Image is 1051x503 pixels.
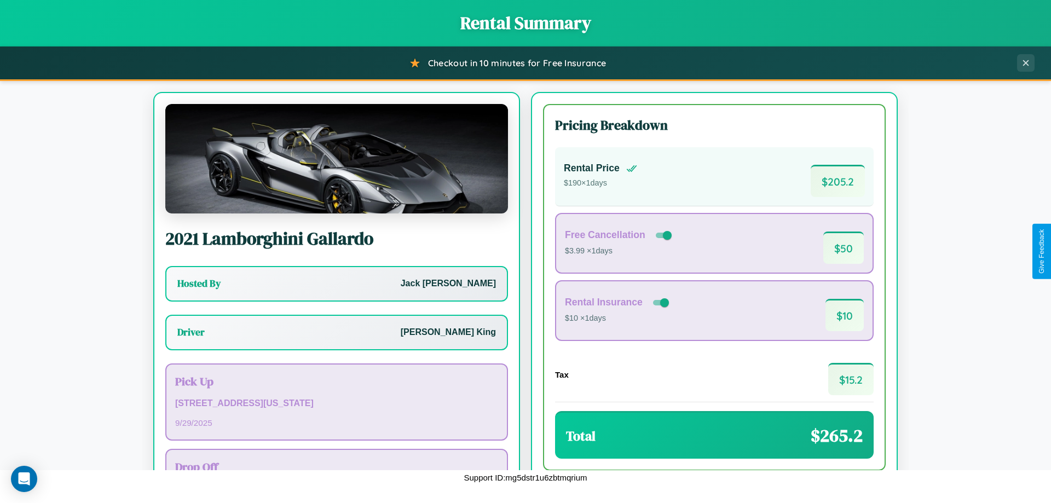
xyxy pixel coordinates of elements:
h3: Drop Off [175,459,498,475]
p: $ 190 × 1 days [564,176,637,190]
span: $ 15.2 [828,363,874,395]
h3: Hosted By [177,277,221,290]
span: $ 265.2 [811,424,863,448]
div: Give Feedback [1038,229,1046,274]
img: Lamborghini Gallardo [165,104,508,213]
h1: Rental Summary [11,11,1040,35]
h3: Total [566,427,596,445]
h4: Free Cancellation [565,229,645,241]
h3: Driver [177,326,205,339]
span: $ 50 [823,232,864,264]
p: Support ID: mg5dstr1u6zbtmqrium [464,470,587,485]
p: [STREET_ADDRESS][US_STATE] [175,396,498,412]
span: Checkout in 10 minutes for Free Insurance [428,57,606,68]
h3: Pricing Breakdown [555,116,874,134]
span: $ 10 [825,299,864,331]
h2: 2021 Lamborghini Gallardo [165,227,508,251]
h4: Rental Price [564,163,620,174]
h4: Rental Insurance [565,297,643,308]
h3: Pick Up [175,373,498,389]
p: $10 × 1 days [565,311,671,326]
h4: Tax [555,370,569,379]
p: Jack [PERSON_NAME] [401,276,496,292]
div: Open Intercom Messenger [11,466,37,492]
p: $3.99 × 1 days [565,244,674,258]
p: [PERSON_NAME] King [401,325,496,340]
span: $ 205.2 [811,165,865,197]
p: 9 / 29 / 2025 [175,415,498,430]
